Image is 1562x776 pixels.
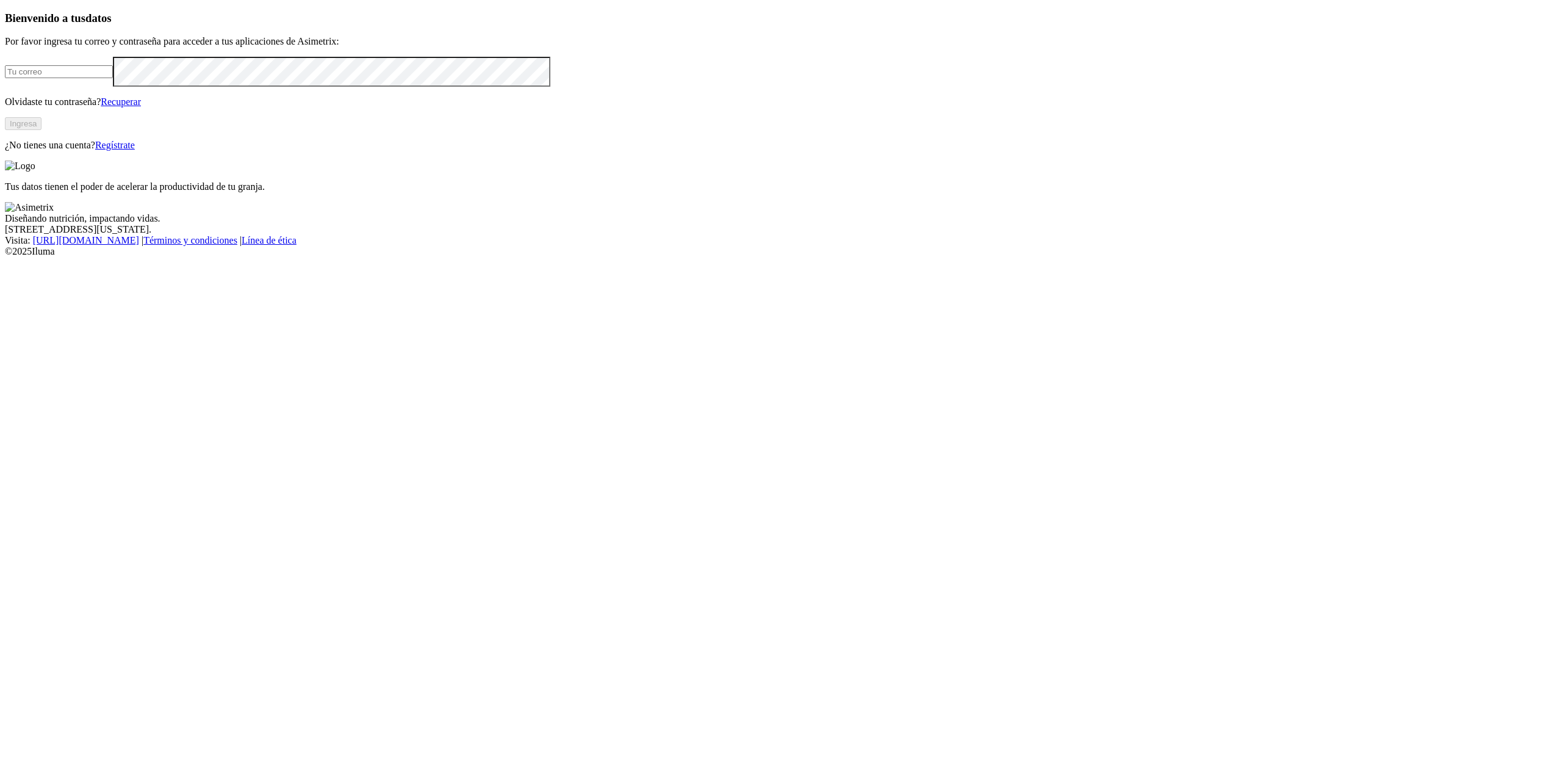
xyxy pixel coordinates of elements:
[5,36,1557,47] p: Por favor ingresa tu correo y contraseña para acceder a tus aplicaciones de Asimetrix:
[5,96,1557,107] p: Olvidaste tu contraseña?
[5,12,1557,25] h3: Bienvenido a tus
[242,235,297,245] a: Línea de ética
[5,224,1557,235] div: [STREET_ADDRESS][US_STATE].
[101,96,141,107] a: Recuperar
[5,117,41,130] button: Ingresa
[95,140,135,150] a: Regístrate
[85,12,112,24] span: datos
[33,235,139,245] a: [URL][DOMAIN_NAME]
[143,235,237,245] a: Términos y condiciones
[5,161,35,172] img: Logo
[5,213,1557,224] div: Diseñando nutrición, impactando vidas.
[5,65,113,78] input: Tu correo
[5,235,1557,246] div: Visita : | |
[5,181,1557,192] p: Tus datos tienen el poder de acelerar la productividad de tu granja.
[5,246,1557,257] div: © 2025 Iluma
[5,140,1557,151] p: ¿No tienes una cuenta?
[5,202,54,213] img: Asimetrix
